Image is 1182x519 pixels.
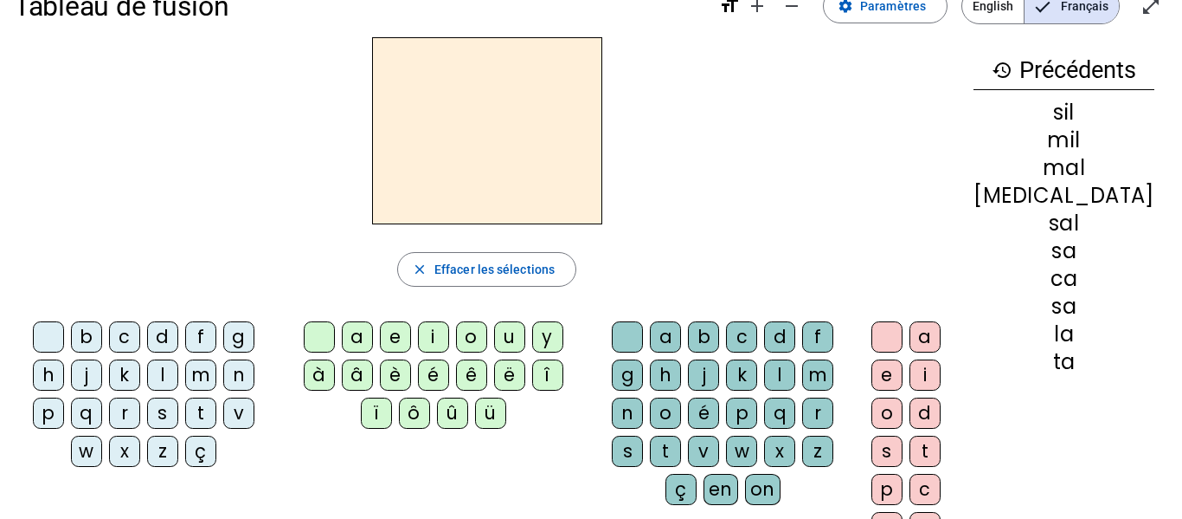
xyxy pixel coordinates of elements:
[764,321,795,353] div: d
[304,360,335,391] div: à
[650,436,681,467] div: t
[992,60,1012,81] mat-icon: history
[456,321,487,353] div: o
[147,436,178,467] div: z
[418,321,449,353] div: i
[973,269,1154,289] div: ca
[71,321,102,353] div: b
[147,321,178,353] div: d
[456,360,487,391] div: ê
[399,398,430,429] div: ô
[726,360,757,391] div: k
[973,102,1154,123] div: sil
[71,360,102,391] div: j
[909,321,941,353] div: a
[973,296,1154,317] div: sa
[342,360,373,391] div: â
[532,321,563,353] div: y
[109,398,140,429] div: r
[973,130,1154,151] div: mil
[650,360,681,391] div: h
[397,252,576,287] button: Effacer les sélections
[973,51,1154,90] h3: Précédents
[802,360,833,391] div: m
[494,321,525,353] div: u
[973,324,1154,345] div: la
[612,360,643,391] div: g
[147,398,178,429] div: s
[412,262,427,277] mat-icon: close
[185,321,216,353] div: f
[871,436,903,467] div: s
[703,474,738,505] div: en
[71,436,102,467] div: w
[802,436,833,467] div: z
[147,360,178,391] div: l
[418,360,449,391] div: é
[185,360,216,391] div: m
[909,360,941,391] div: i
[764,436,795,467] div: x
[380,360,411,391] div: è
[688,321,719,353] div: b
[802,321,833,353] div: f
[650,398,681,429] div: o
[802,398,833,429] div: r
[223,398,254,429] div: v
[33,360,64,391] div: h
[109,360,140,391] div: k
[223,321,254,353] div: g
[109,436,140,467] div: x
[434,259,555,280] span: Effacer les sélections
[688,436,719,467] div: v
[909,436,941,467] div: t
[494,360,525,391] div: ë
[475,398,506,429] div: ü
[871,474,903,505] div: p
[726,436,757,467] div: w
[688,398,719,429] div: é
[223,360,254,391] div: n
[665,474,697,505] div: ç
[71,398,102,429] div: q
[33,398,64,429] div: p
[871,398,903,429] div: o
[342,321,373,353] div: a
[909,474,941,505] div: c
[650,321,681,353] div: a
[909,398,941,429] div: d
[185,398,216,429] div: t
[688,360,719,391] div: j
[361,398,392,429] div: ï
[185,436,216,467] div: ç
[973,185,1154,206] div: [MEDICAL_DATA]
[973,158,1154,178] div: mal
[726,398,757,429] div: p
[871,360,903,391] div: e
[380,321,411,353] div: e
[973,352,1154,373] div: ta
[532,360,563,391] div: î
[109,321,140,353] div: c
[973,241,1154,262] div: sa
[973,213,1154,234] div: sal
[764,398,795,429] div: q
[612,398,643,429] div: n
[764,360,795,391] div: l
[437,398,468,429] div: û
[726,321,757,353] div: c
[745,474,781,505] div: on
[612,436,643,467] div: s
